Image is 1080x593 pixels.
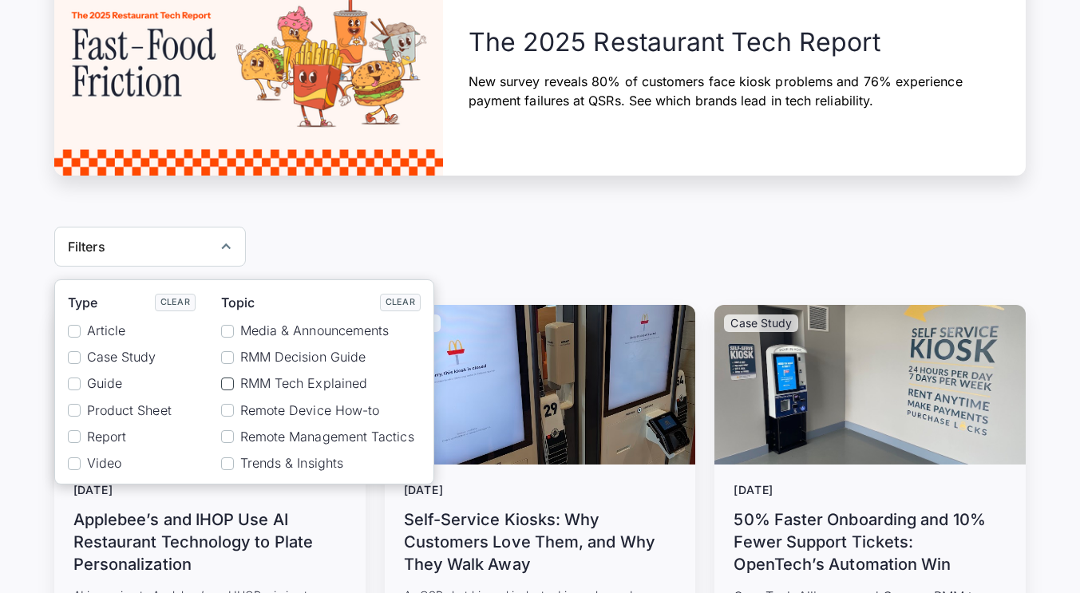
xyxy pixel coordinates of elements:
[240,350,366,365] span: RMM Decision Guide
[87,350,156,365] span: Case Study
[221,293,255,312] div: Topic
[73,484,346,497] div: [DATE]
[469,26,1001,59] h2: The 2025 Restaurant Tech Report
[87,456,121,471] span: Video
[404,508,677,575] h3: Self-Service Kiosks: Why Customers Love Them, and Why They Walk Away
[87,376,122,391] span: Guide
[68,293,98,312] div: Type
[87,403,172,418] span: Product Sheet
[730,318,792,329] p: Case Study
[155,294,195,311] a: Clear
[54,227,246,267] div: Filters
[87,323,126,338] span: Article
[87,429,126,445] span: Report
[54,227,246,267] form: Reset
[73,508,346,575] h3: Applebee’s and IHOP Use AI Restaurant Technology to Plate Personalization
[240,376,367,391] span: RMM Tech Explained
[68,237,105,256] div: Filters
[734,508,1007,575] h3: 50% Faster Onboarding and 10% Fewer Support Tickets: OpenTech’s Automation Win
[240,403,380,418] span: Remote Device How-to
[404,484,677,497] div: [DATE]
[734,484,1007,497] div: [DATE]
[380,294,420,311] a: Clear
[240,323,390,338] span: Media & Announcements
[54,279,434,484] nav: Filters
[240,429,414,445] span: Remote Management Tactics
[240,456,343,471] span: Trends & Insights
[469,72,1001,110] p: New survey reveals 80% of customers face kiosk problems and 76% experience payment failures at QS...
